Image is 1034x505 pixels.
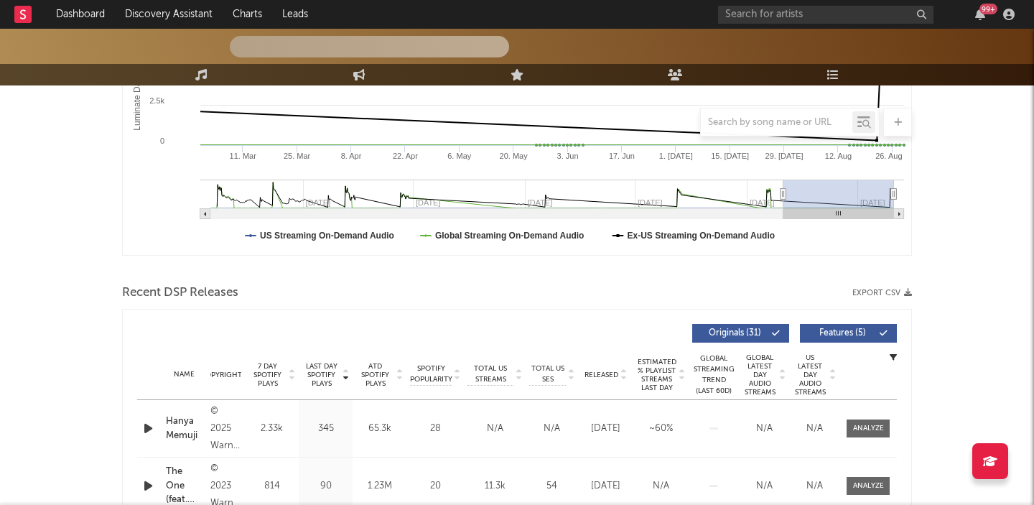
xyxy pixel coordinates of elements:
div: 65.3k [356,422,403,436]
a: Hanya Memuji [166,414,203,443]
div: N/A [467,422,522,436]
div: N/A [637,479,685,494]
div: N/A [742,479,786,494]
div: Name [166,369,203,380]
div: [DATE] [582,422,630,436]
text: 26. Aug [875,152,902,160]
div: 1.23M [356,479,403,494]
div: ~ 60 % [637,422,685,436]
text: 15. [DATE] [711,152,749,160]
text: Ex-US Streaming On-Demand Audio [628,231,775,241]
div: 11.3k [467,479,522,494]
span: Spotify Popularity [410,363,452,385]
span: 7 Day Spotify Plays [248,362,287,388]
div: 814 [248,479,295,494]
div: 99 + [979,4,997,14]
text: US Streaming On-Demand Audio [260,231,394,241]
text: 25. Mar [284,152,311,160]
text: 20. May [500,152,528,160]
span: Recent DSP Releases [122,284,238,302]
div: 90 [302,479,349,494]
div: Global Streaming Trend (Last 60D) [692,353,735,397]
input: Search for artists [718,6,933,24]
div: N/A [529,422,574,436]
span: Total US Streams [467,363,513,385]
span: Total US SES [529,363,566,385]
text: 1. [DATE] [659,152,693,160]
text: 2.5k [149,96,164,105]
span: Originals ( 31 ) [702,329,768,338]
div: N/A [742,422,786,436]
text: 11. Mar [230,152,257,160]
span: Global Latest Day Audio Streams [742,353,777,397]
div: 345 [302,422,349,436]
span: ATD Spotify Plays [356,362,394,388]
text: 0 [160,136,164,145]
text: 12. Aug [825,152,852,160]
button: Originals(31) [692,324,789,343]
div: [DATE] [582,479,630,494]
text: 8. Apr [341,152,362,160]
div: 2.33k [248,422,295,436]
span: Last Day Spotify Plays [302,362,340,388]
div: N/A [793,479,836,494]
div: 28 [410,422,460,436]
span: Copyright [200,371,242,379]
span: Estimated % Playlist Streams Last Day [637,358,676,392]
div: 20 [410,479,460,494]
span: US Latest Day Audio Streams [793,353,827,397]
button: 99+ [975,9,985,20]
button: Export CSV [852,289,912,297]
span: Features ( 5 ) [809,329,875,338]
text: 3. Jun [557,152,579,160]
text: 22. Apr [393,152,418,160]
text: 6. May [447,152,472,160]
button: Features(5) [800,324,897,343]
text: 17. Jun [609,152,635,160]
div: N/A [793,422,836,436]
input: Search by song name or URL [701,117,852,129]
div: © 2025 Warner Music Indonesia [210,403,241,455]
text: 29. [DATE] [765,152,804,160]
text: Global Streaming On-Demand Audio [435,231,584,241]
div: 54 [529,479,574,494]
span: Released [584,371,618,379]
